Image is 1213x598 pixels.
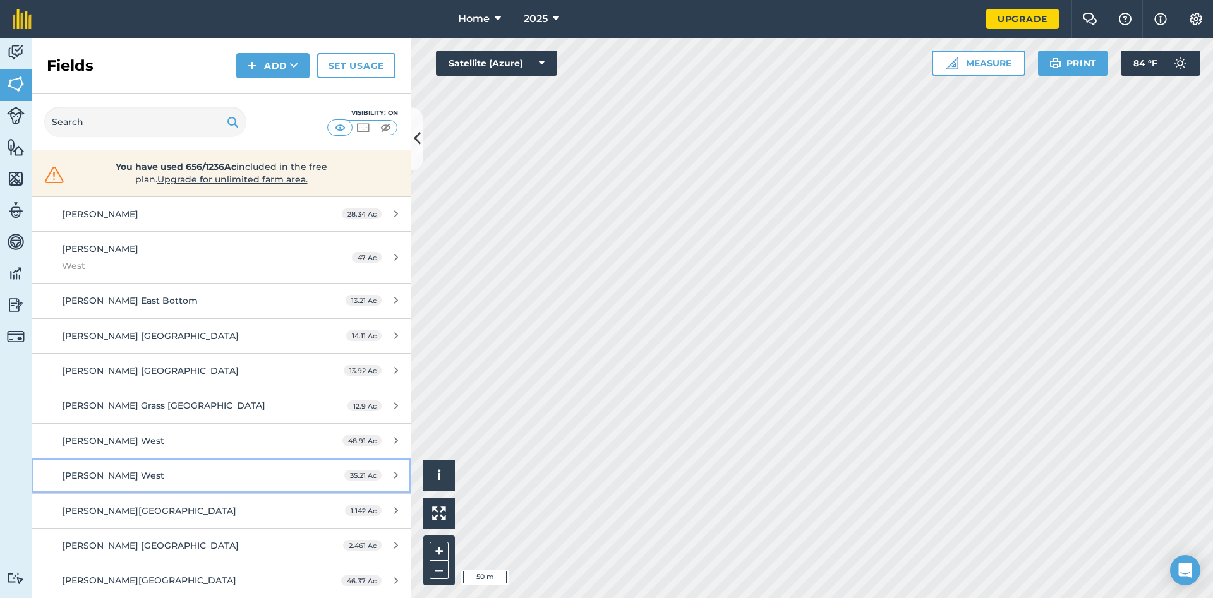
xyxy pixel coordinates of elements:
[345,505,382,516] span: 1.142 Ac
[32,529,411,563] a: [PERSON_NAME] [GEOGRAPHIC_DATA]2.461 Ac
[62,259,299,273] span: West
[932,51,1025,76] button: Measure
[62,400,265,411] span: [PERSON_NAME] Grass [GEOGRAPHIC_DATA]
[7,75,25,93] img: svg+xml;base64,PHN2ZyB4bWxucz0iaHR0cDovL3d3dy53My5vcmcvMjAwMC9zdmciIHdpZHRoPSI1NiIgaGVpZ2h0PSI2MC...
[32,563,411,597] a: [PERSON_NAME][GEOGRAPHIC_DATA]46.37 Ac
[62,435,164,446] span: [PERSON_NAME] West
[423,460,455,491] button: i
[7,296,25,314] img: svg+xml;base64,PD94bWwgdmVyc2lvbj0iMS4wIiBlbmNvZGluZz0idXRmLTgiPz4KPCEtLSBHZW5lcmF0b3I6IEFkb2JlIE...
[44,107,246,137] input: Search
[87,160,356,186] span: included in the free plan .
[62,540,239,551] span: [PERSON_NAME] [GEOGRAPHIC_DATA]
[430,542,449,561] button: +
[1188,13,1204,25] img: A cog icon
[62,470,164,481] span: [PERSON_NAME] West
[32,284,411,318] a: [PERSON_NAME] East Bottom13.21 Ac
[352,252,382,263] span: 47 Ac
[7,572,25,584] img: svg+xml;base64,PD94bWwgdmVyc2lvbj0iMS4wIiBlbmNvZGluZz0idXRmLTgiPz4KPCEtLSBHZW5lcmF0b3I6IEFkb2JlIE...
[13,9,32,29] img: fieldmargin Logo
[7,169,25,188] img: svg+xml;base64,PHN2ZyB4bWxucz0iaHR0cDovL3d3dy53My5vcmcvMjAwMC9zdmciIHdpZHRoPSI1NiIgaGVpZ2h0PSI2MC...
[342,208,382,219] span: 28.34 Ac
[1168,51,1193,76] img: svg+xml;base64,PD94bWwgdmVyc2lvbj0iMS4wIiBlbmNvZGluZz0idXRmLTgiPz4KPCEtLSBHZW5lcmF0b3I6IEFkb2JlIE...
[62,505,236,517] span: [PERSON_NAME][GEOGRAPHIC_DATA]
[327,108,398,118] div: Visibility: On
[32,424,411,458] a: [PERSON_NAME] West48.91 Ac
[344,365,382,376] span: 13.92 Ac
[317,53,395,78] a: Set usage
[1154,11,1167,27] img: svg+xml;base64,PHN2ZyB4bWxucz0iaHR0cDovL3d3dy53My5vcmcvMjAwMC9zdmciIHdpZHRoPSIxNyIgaGVpZ2h0PSIxNy...
[346,330,382,341] span: 14.11 Ac
[1170,555,1200,585] div: Open Intercom Messenger
[332,121,348,134] img: svg+xml;base64,PHN2ZyB4bWxucz0iaHR0cDovL3d3dy53My5vcmcvMjAwMC9zdmciIHdpZHRoPSI1MCIgaGVpZ2h0PSI0MC...
[524,11,548,27] span: 2025
[248,58,256,73] img: svg+xml;base64,PHN2ZyB4bWxucz0iaHR0cDovL3d3dy53My5vcmcvMjAwMC9zdmciIHdpZHRoPSIxNCIgaGVpZ2h0PSIyNC...
[62,208,138,220] span: [PERSON_NAME]
[342,435,382,446] span: 48.91 Ac
[432,506,446,520] img: Four arrows, one pointing top left, one top right, one bottom right and the last bottom left
[355,121,371,134] img: svg+xml;base64,PHN2ZyB4bWxucz0iaHR0cDovL3d3dy53My5vcmcvMjAwMC9zdmciIHdpZHRoPSI1MCIgaGVpZ2h0PSI0MC...
[32,458,411,493] a: [PERSON_NAME] West35.21 Ac
[32,319,411,353] a: [PERSON_NAME] [GEOGRAPHIC_DATA]14.11 Ac
[116,161,236,172] strong: You have used 656/1236Ac
[437,467,441,483] span: i
[7,328,25,345] img: svg+xml;base64,PD94bWwgdmVyc2lvbj0iMS4wIiBlbmNvZGluZz0idXRmLTgiPz4KPCEtLSBHZW5lcmF0b3I6IEFkb2JlIE...
[344,470,382,481] span: 35.21 Ac
[62,243,138,254] span: [PERSON_NAME]
[430,561,449,579] button: –
[986,9,1059,29] a: Upgrade
[378,121,394,134] img: svg+xml;base64,PHN2ZyB4bWxucz0iaHR0cDovL3d3dy53My5vcmcvMjAwMC9zdmciIHdpZHRoPSI1MCIgaGVpZ2h0PSI0MC...
[1049,56,1061,71] img: svg+xml;base64,PHN2ZyB4bWxucz0iaHR0cDovL3d3dy53My5vcmcvMjAwMC9zdmciIHdpZHRoPSIxOSIgaGVpZ2h0PSIyNC...
[347,400,382,411] span: 12.9 Ac
[227,114,239,129] img: svg+xml;base64,PHN2ZyB4bWxucz0iaHR0cDovL3d3dy53My5vcmcvMjAwMC9zdmciIHdpZHRoPSIxOSIgaGVpZ2h0PSIyNC...
[346,295,382,306] span: 13.21 Ac
[32,197,411,231] a: [PERSON_NAME]28.34 Ac
[341,575,382,586] span: 46.37 Ac
[7,232,25,251] img: svg+xml;base64,PD94bWwgdmVyc2lvbj0iMS4wIiBlbmNvZGluZz0idXRmLTgiPz4KPCEtLSBHZW5lcmF0b3I6IEFkb2JlIE...
[1082,13,1097,25] img: Two speech bubbles overlapping with the left bubble in the forefront
[62,575,236,586] span: [PERSON_NAME][GEOGRAPHIC_DATA]
[236,53,310,78] button: Add
[1038,51,1109,76] button: Print
[7,264,25,283] img: svg+xml;base64,PD94bWwgdmVyc2lvbj0iMS4wIiBlbmNvZGluZz0idXRmLTgiPz4KPCEtLSBHZW5lcmF0b3I6IEFkb2JlIE...
[32,388,411,422] a: [PERSON_NAME] Grass [GEOGRAPHIC_DATA]12.9 Ac
[47,56,94,76] h2: Fields
[1118,13,1133,25] img: A question mark icon
[32,232,411,283] a: [PERSON_NAME]West47 Ac
[62,365,239,376] span: [PERSON_NAME] [GEOGRAPHIC_DATA]
[1133,51,1157,76] span: 84 ° F
[32,354,411,388] a: [PERSON_NAME] [GEOGRAPHIC_DATA]13.92 Ac
[7,138,25,157] img: svg+xml;base64,PHN2ZyB4bWxucz0iaHR0cDovL3d3dy53My5vcmcvMjAwMC9zdmciIHdpZHRoPSI1NiIgaGVpZ2h0PSI2MC...
[42,165,67,184] img: svg+xml;base64,PHN2ZyB4bWxucz0iaHR0cDovL3d3dy53My5vcmcvMjAwMC9zdmciIHdpZHRoPSIzMiIgaGVpZ2h0PSIzMC...
[62,295,198,306] span: [PERSON_NAME] East Bottom
[62,330,239,342] span: [PERSON_NAME] [GEOGRAPHIC_DATA]
[32,494,411,528] a: [PERSON_NAME][GEOGRAPHIC_DATA]1.142 Ac
[946,57,958,69] img: Ruler icon
[436,51,557,76] button: Satellite (Azure)
[458,11,490,27] span: Home
[7,107,25,124] img: svg+xml;base64,PD94bWwgdmVyc2lvbj0iMS4wIiBlbmNvZGluZz0idXRmLTgiPz4KPCEtLSBHZW5lcmF0b3I6IEFkb2JlIE...
[1121,51,1200,76] button: 84 °F
[343,540,382,551] span: 2.461 Ac
[7,201,25,220] img: svg+xml;base64,PD94bWwgdmVyc2lvbj0iMS4wIiBlbmNvZGluZz0idXRmLTgiPz4KPCEtLSBHZW5lcmF0b3I6IEFkb2JlIE...
[157,174,308,185] span: Upgrade for unlimited farm area.
[42,160,401,186] a: You have used 656/1236Acincluded in the free plan.Upgrade for unlimited farm area.
[7,43,25,62] img: svg+xml;base64,PD94bWwgdmVyc2lvbj0iMS4wIiBlbmNvZGluZz0idXRmLTgiPz4KPCEtLSBHZW5lcmF0b3I6IEFkb2JlIE...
